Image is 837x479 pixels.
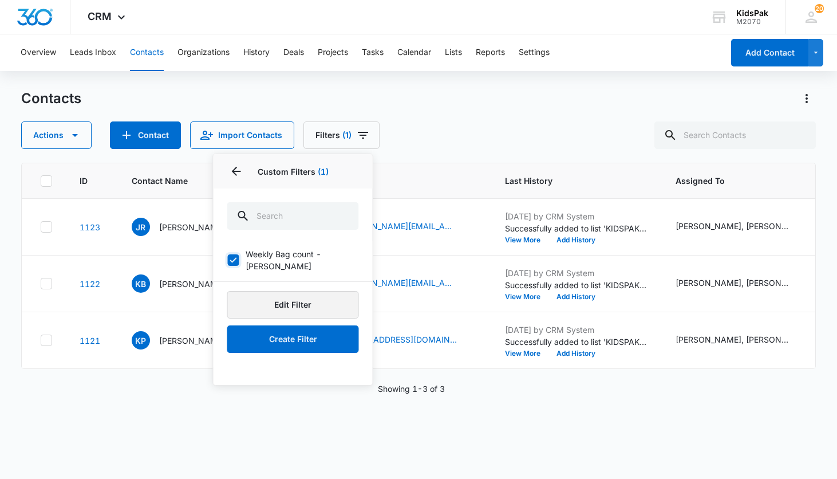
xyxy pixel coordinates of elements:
[227,162,246,180] button: Back
[731,39,808,66] button: Add Contact
[519,34,550,71] button: Settings
[505,350,548,357] button: View More
[318,167,329,176] span: (1)
[548,293,603,300] button: Add History
[190,121,294,149] button: Import Contacts
[159,335,225,347] p: [PERSON_NAME]
[227,166,359,178] p: Custom Filters
[736,9,768,18] div: account name
[505,324,648,336] p: [DATE] by CRM System
[227,202,359,230] input: Search
[80,279,100,289] a: Navigate to contact details page for Keleigh Bramwell
[177,34,230,71] button: Organizations
[132,331,150,350] span: KP
[476,34,505,71] button: Reports
[132,274,150,293] span: KB
[21,90,81,107] h1: Contacts
[505,267,648,279] p: [DATE] by CRM System
[654,121,816,149] input: Search Contacts
[676,277,790,289] div: [PERSON_NAME], [PERSON_NAME], [PERSON_NAME]
[303,121,380,149] button: Filters
[362,34,384,71] button: Tasks
[445,34,462,71] button: Lists
[159,278,225,290] p: [PERSON_NAME]
[342,220,457,232] a: [PERSON_NAME][EMAIL_ADDRESS][PERSON_NAME][DOMAIN_NAME]
[676,175,794,187] span: Assigned To
[815,4,824,13] span: 20
[318,34,348,71] button: Projects
[342,220,477,234] div: Email - Jenna.Rodgers@summitstonehealth.org - Select to Edit Field
[397,34,431,71] button: Calendar
[342,277,477,290] div: Email - Keleigh.bramwell@cityofloveland.org - Select to Edit Field
[676,220,790,232] div: [PERSON_NAME], [PERSON_NAME], [PERSON_NAME]
[548,350,603,357] button: Add History
[342,333,477,347] div: Email - kpresley.sunrise@nocoha.org - Select to Edit Field
[80,175,88,187] span: ID
[797,89,816,108] button: Actions
[505,279,648,291] p: Successfully added to list 'KIDSPAK Test List Filter'.
[283,34,304,71] button: Deals
[505,293,548,300] button: View More
[342,333,457,345] a: [EMAIL_ADDRESS][DOMAIN_NAME]
[130,34,164,71] button: Contacts
[21,121,92,149] button: Actions
[548,237,603,244] button: Add History
[80,222,100,232] a: Navigate to contact details page for Jenna Rodgers
[736,18,768,26] div: account id
[815,4,824,13] div: notifications count
[676,277,811,290] div: Assigned To - Ann Pakenham, Pat Johnson, Stan Seago - Select to Edit Field
[378,383,445,395] p: Showing 1-3 of 3
[132,218,150,236] span: JR
[132,274,246,293] div: Contact Name - Keleigh Bramwell - Select to Edit Field
[159,221,225,233] p: [PERSON_NAME]
[505,175,631,187] span: Last History
[505,222,648,234] p: Successfully added to list 'KIDSPAK Test List Filter'.
[505,336,648,348] p: Successfully added to list 'KIDSPAK Test List Filter'.
[80,336,100,345] a: Navigate to contact details page for Kerri Presley
[21,34,56,71] button: Overview
[676,220,811,234] div: Assigned To - Ann Pakenham, Pat Johnson, Stan Seago - Select to Edit Field
[88,10,112,22] span: CRM
[342,175,461,187] span: Email
[132,331,246,350] div: Contact Name - Kerri Presley - Select to Edit Field
[110,121,181,149] button: Add Contact
[243,34,270,71] button: History
[505,210,648,222] p: [DATE] by CRM System
[227,291,359,319] button: Edit Filter
[342,131,352,139] span: (1)
[70,34,116,71] button: Leads Inbox
[676,333,790,345] div: [PERSON_NAME], [PERSON_NAME], [PERSON_NAME]
[227,325,359,353] button: Create Filter
[505,237,548,244] button: View More
[342,277,457,289] a: [PERSON_NAME][EMAIL_ADDRESS][PERSON_NAME][DOMAIN_NAME]
[132,175,229,187] span: Contact Name
[676,333,811,347] div: Assigned To - Ann Pakenham, Pat Johnson, Stan Seago - Select to Edit Field
[227,248,359,272] label: Weekly Bag count - [PERSON_NAME]
[132,218,246,236] div: Contact Name - Jenna Rodgers - Select to Edit Field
